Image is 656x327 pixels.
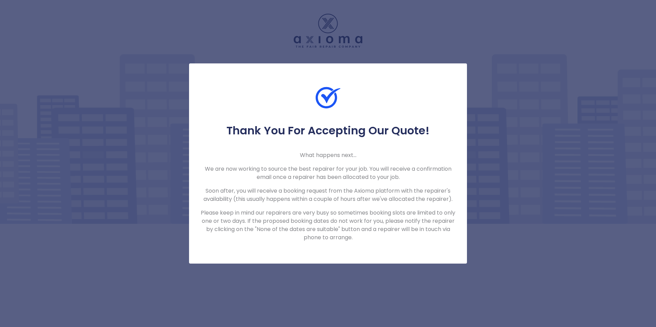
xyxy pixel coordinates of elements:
[316,85,340,110] img: Check
[200,209,456,242] p: Please keep in mind our repairers are very busy so sometimes booking slots are limited to only on...
[200,151,456,159] p: What happens next...
[200,165,456,181] p: We are now working to source the best repairer for your job. You will receive a confirmation emai...
[200,187,456,203] p: Soon after, you will receive a booking request from the Axioma platform with the repairer's avail...
[200,124,456,137] h5: Thank You For Accepting Our Quote!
